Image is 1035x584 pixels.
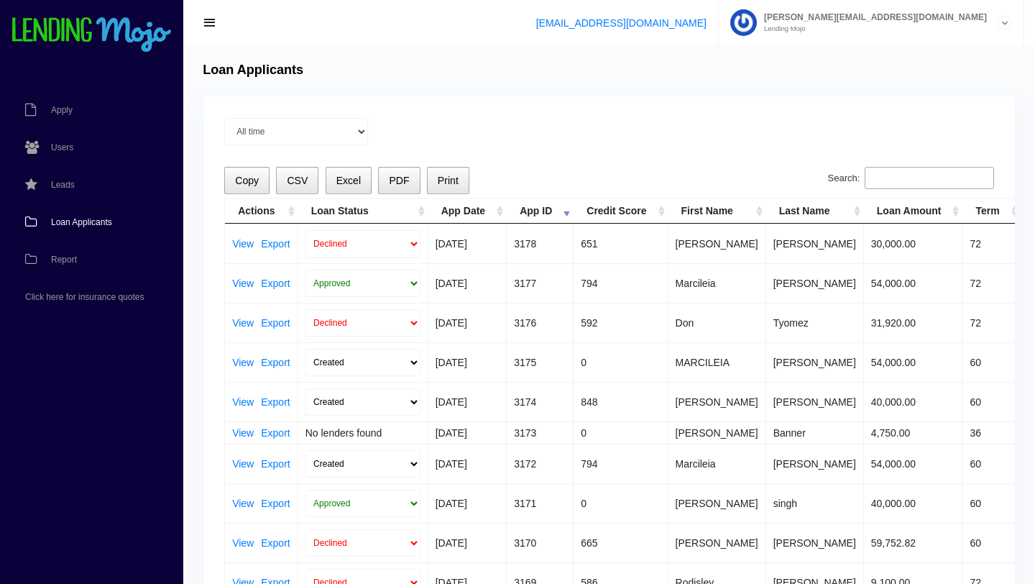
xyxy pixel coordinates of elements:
td: 72 [962,263,1021,303]
td: singh [766,483,864,523]
th: Term: activate to sort column ascending [962,199,1021,224]
td: 40,000.00 [864,483,963,523]
td: 72 [962,303,1021,342]
td: 0 [574,342,668,382]
span: Users [51,143,73,152]
td: 848 [574,382,668,421]
th: Last Name: activate to sort column ascending [766,199,864,224]
td: 3173 [507,421,574,444]
td: 3174 [507,382,574,421]
td: 36 [962,421,1021,444]
td: 59,752.82 [864,523,963,562]
td: Marcileia [668,263,766,303]
td: [PERSON_NAME] [766,382,864,421]
button: Print [427,167,469,195]
span: Excel [336,175,361,186]
td: 30,000.00 [864,224,963,263]
td: 4,750.00 [864,421,963,444]
td: 794 [574,263,668,303]
span: Apply [51,106,73,114]
span: [PERSON_NAME][EMAIL_ADDRESS][DOMAIN_NAME] [757,13,987,22]
span: PDF [389,175,409,186]
td: [PERSON_NAME] [766,342,864,382]
td: 54,000.00 [864,263,963,303]
a: View [232,357,254,368]
th: Actions: activate to sort column ascending [225,199,298,224]
td: 592 [574,303,668,342]
a: Export [261,239,290,249]
td: 3176 [507,303,574,342]
label: Search: [828,167,994,190]
a: View [232,538,254,548]
td: No lenders found [298,421,428,444]
td: 3170 [507,523,574,562]
a: Export [261,498,290,508]
th: First Name: activate to sort column ascending [668,199,766,224]
td: 0 [574,421,668,444]
th: App ID: activate to sort column ascending [507,199,574,224]
td: 3171 [507,483,574,523]
a: Export [261,318,290,328]
td: 3175 [507,342,574,382]
td: [DATE] [428,263,507,303]
a: View [232,318,254,328]
td: [DATE] [428,444,507,483]
a: View [232,397,254,407]
td: [PERSON_NAME] [766,224,864,263]
a: Export [261,538,290,548]
span: Leads [51,181,75,189]
span: CSV [287,175,308,186]
button: Copy [224,167,270,195]
td: 665 [574,523,668,562]
td: 60 [962,342,1021,382]
td: 60 [962,444,1021,483]
a: Export [261,397,290,407]
span: Click here for insurance quotes [25,293,144,301]
th: App Date: activate to sort column ascending [428,199,507,224]
td: 60 [962,523,1021,562]
a: Export [261,278,290,288]
td: 3177 [507,263,574,303]
th: Loan Amount: activate to sort column ascending [864,199,963,224]
td: 31,920.00 [864,303,963,342]
input: Search: [865,167,994,190]
a: View [232,278,254,288]
td: [PERSON_NAME] [668,224,766,263]
td: 40,000.00 [864,382,963,421]
td: 3178 [507,224,574,263]
td: [PERSON_NAME] [668,421,766,444]
span: Loan Applicants [51,218,112,227]
td: 72 [962,224,1021,263]
span: Print [438,175,459,186]
td: [PERSON_NAME] [766,444,864,483]
td: [DATE] [428,483,507,523]
a: Export [261,459,290,469]
button: CSV [276,167,318,195]
td: Tyomez [766,303,864,342]
td: 651 [574,224,668,263]
span: Copy [235,175,259,186]
img: logo-small.png [11,17,172,53]
img: Profile image [730,9,757,36]
span: Report [51,255,77,264]
td: 60 [962,483,1021,523]
a: Export [261,428,290,438]
td: [PERSON_NAME] [668,382,766,421]
td: Marcileia [668,444,766,483]
td: 794 [574,444,668,483]
a: View [232,459,254,469]
td: MARCILEIA [668,342,766,382]
th: Credit Score: activate to sort column ascending [574,199,668,224]
button: Excel [326,167,372,195]
td: [DATE] [428,523,507,562]
td: Don [668,303,766,342]
a: [EMAIL_ADDRESS][DOMAIN_NAME] [536,17,707,29]
td: 54,000.00 [864,444,963,483]
td: 0 [574,483,668,523]
th: Loan Status: activate to sort column ascending [298,199,428,224]
td: [PERSON_NAME] [766,263,864,303]
td: [DATE] [428,303,507,342]
a: Export [261,357,290,368]
a: View [232,498,254,508]
td: Banner [766,421,864,444]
